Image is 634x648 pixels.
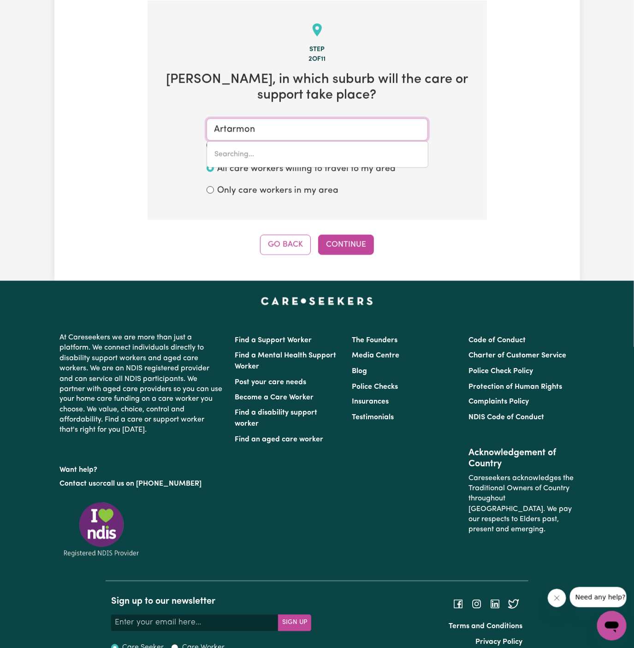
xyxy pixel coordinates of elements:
[162,54,472,65] div: 2 of 11
[449,623,523,630] a: Terms and Conditions
[468,368,533,375] a: Police Check Policy
[60,476,224,493] p: or
[103,481,202,488] a: call us on [PHONE_NUMBER]
[235,436,324,444] a: Find an aged care worker
[60,501,143,559] img: Registered NDIS provider
[235,337,312,344] a: Find a Support Worker
[597,611,627,641] iframe: Button to launch messaging window
[468,414,544,422] a: NDIS Code of Conduct
[570,587,627,607] iframe: Message from company
[260,235,311,255] button: Go Back
[111,615,278,631] input: Enter your email here...
[453,600,464,607] a: Follow Careseekers on Facebook
[162,45,472,55] div: Step
[60,481,96,488] a: Contact us
[318,235,374,255] button: Continue
[261,297,373,305] a: Careseekers home page
[352,383,398,391] a: Police Checks
[111,596,311,607] h2: Sign up to our newsletter
[352,352,399,359] a: Media Centre
[207,119,428,141] input: Enter a suburb or postcode
[468,470,574,539] p: Careseekers acknowledges the Traditional Owners of Country throughout [GEOGRAPHIC_DATA]. We pay o...
[468,352,566,359] a: Charter of Customer Service
[235,394,314,402] a: Become a Care Worker
[235,352,337,370] a: Find a Mental Health Support Worker
[218,184,339,198] label: Only care workers in my area
[468,337,526,344] a: Code of Conduct
[60,329,224,440] p: At Careseekers we are more than just a platform. We connect individuals directly to disability su...
[468,448,574,470] h2: Acknowledgement of Country
[162,72,472,104] h2: [PERSON_NAME] , in which suburb will the care or support take place?
[548,589,566,607] iframe: Close message
[471,600,482,607] a: Follow Careseekers on Instagram
[508,600,519,607] a: Follow Careseekers on Twitter
[60,462,224,476] p: Want help?
[468,398,529,406] a: Complaints Policy
[352,414,394,422] a: Testimonials
[476,639,523,646] a: Privacy Policy
[490,600,501,607] a: Follow Careseekers on LinkedIn
[352,398,389,406] a: Insurances
[235,379,307,386] a: Post your care needs
[218,163,396,176] label: All care workers willing to travel to my area
[468,383,562,391] a: Protection of Human Rights
[207,141,428,168] div: menu-options
[278,615,311,631] button: Subscribe
[235,410,318,428] a: Find a disability support worker
[352,368,367,375] a: Blog
[352,337,397,344] a: The Founders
